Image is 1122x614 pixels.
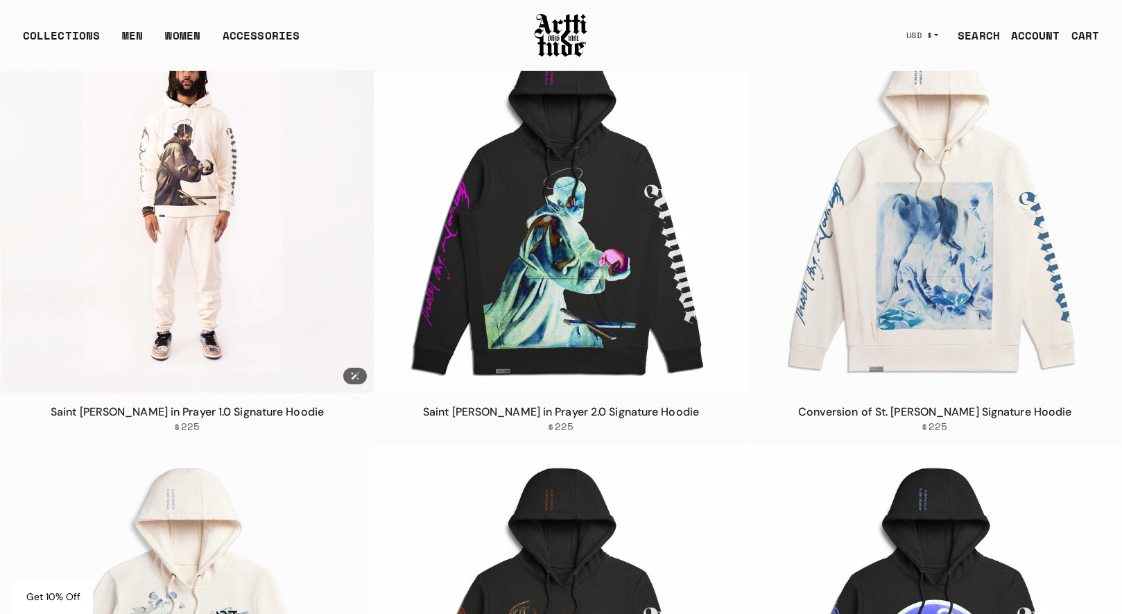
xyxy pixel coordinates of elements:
div: CART [1071,27,1099,44]
a: Open cart [1060,22,1099,49]
a: Conversion of St. [PERSON_NAME] Signature Hoodie [798,404,1072,419]
div: Get 10% Off [14,579,93,614]
ul: Main navigation [12,27,311,55]
img: Conversion of St. Paul Signature Hoodie [748,19,1121,393]
a: Saint [PERSON_NAME] in Prayer 2.0 Signature Hoodie [423,404,699,419]
a: Saint Francis in Prayer 2.0 Signature HoodieSaint Francis in Prayer 2.0 Signature Hoodie [374,19,748,393]
span: $225 [174,420,200,433]
a: WOMEN [165,27,200,55]
a: MEN [122,27,143,55]
a: ACCOUNT [1000,22,1060,49]
a: SEARCH [947,22,1000,49]
a: Conversion of St. Paul Signature HoodieConversion of St. Paul Signature Hoodie [748,19,1121,393]
span: $225 [922,420,947,433]
div: COLLECTIONS [23,27,100,55]
img: Arttitude [533,12,589,59]
button: USD $ [898,20,947,51]
span: USD $ [906,30,933,41]
span: Get 10% Off [26,590,80,603]
img: Saint Francis in Prayer 2.0 Signature Hoodie [374,19,748,393]
div: ACCESSORIES [223,27,300,55]
span: $225 [548,420,573,433]
a: Saint [PERSON_NAME] in Prayer 1.0 Signature Hoodie [51,404,324,419]
a: Saint Francis in Prayer 1.0 Signature HoodieSaint Francis in Prayer 1.0 Signature Hoodie [1,19,374,393]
